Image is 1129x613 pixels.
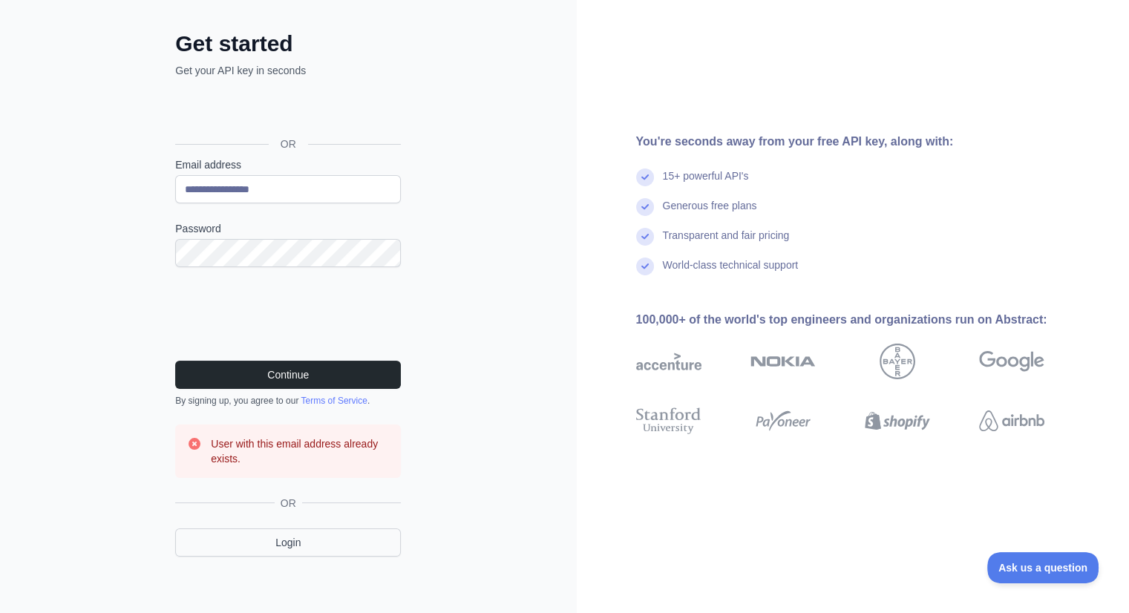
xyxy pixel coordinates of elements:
[301,396,367,406] a: Terms of Service
[636,228,654,246] img: check mark
[636,311,1092,329] div: 100,000+ of the world's top engineers and organizations run on Abstract:
[663,198,757,228] div: Generous free plans
[175,361,401,389] button: Continue
[175,221,401,236] label: Password
[175,157,401,172] label: Email address
[269,137,308,151] span: OR
[750,344,816,379] img: nokia
[175,285,401,343] iframe: reCAPTCHA
[979,344,1044,379] img: google
[636,198,654,216] img: check mark
[663,258,799,287] div: World-class technical support
[979,404,1044,437] img: airbnb
[275,496,302,511] span: OR
[663,168,749,198] div: 15+ powerful API's
[636,168,654,186] img: check mark
[175,395,401,407] div: By signing up, you agree to our .
[175,528,401,557] a: Login
[636,258,654,275] img: check mark
[175,30,401,57] h2: Get started
[636,133,1092,151] div: You're seconds away from your free API key, along with:
[175,63,401,78] p: Get your API key in seconds
[168,94,405,127] iframe: Sign in with Google Button
[636,404,701,437] img: stanford university
[880,344,915,379] img: bayer
[636,344,701,379] img: accenture
[211,436,389,466] h3: User with this email address already exists.
[663,228,790,258] div: Transparent and fair pricing
[750,404,816,437] img: payoneer
[987,552,1099,583] iframe: Toggle Customer Support
[865,404,930,437] img: shopify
